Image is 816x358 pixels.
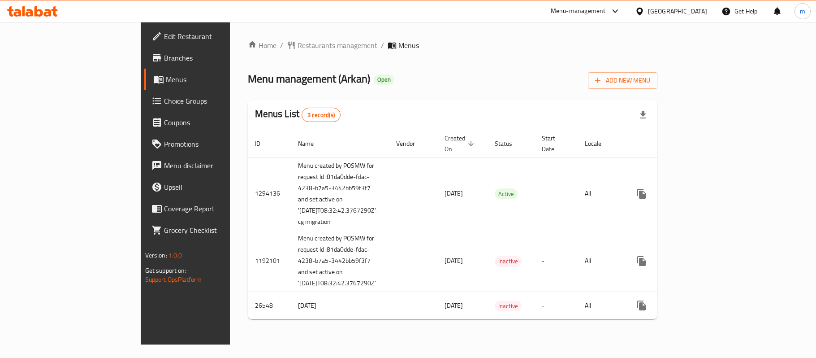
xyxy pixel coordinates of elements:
[291,157,389,230] td: Menu created by POSMW for request Id :81da0dde-fdac-4238-b7a5-3442bb59f3f7 and set active on '[DA...
[495,138,524,149] span: Status
[280,40,283,51] li: /
[145,249,167,261] span: Version:
[495,188,518,199] div: Active
[302,108,341,122] div: Total records count
[168,249,182,261] span: 1.0.0
[144,155,277,176] a: Menu disclaimer
[164,182,270,192] span: Upsell
[298,138,325,149] span: Name
[255,107,341,122] h2: Menus List
[166,74,270,85] span: Menus
[588,72,657,89] button: Add New Menu
[396,138,427,149] span: Vendor
[445,300,463,311] span: [DATE]
[495,301,522,311] span: Inactive
[535,230,578,292] td: -
[164,31,270,42] span: Edit Restaurant
[144,176,277,198] a: Upsell
[551,6,606,17] div: Menu-management
[632,104,654,126] div: Export file
[495,256,522,267] div: Inactive
[374,74,394,85] div: Open
[631,295,652,316] button: more
[585,138,613,149] span: Locale
[648,6,707,16] div: [GEOGRAPHIC_DATA]
[248,130,724,320] table: enhanced table
[578,157,624,230] td: All
[164,160,270,171] span: Menu disclaimer
[495,301,522,311] div: Inactive
[535,292,578,319] td: -
[495,256,522,266] span: Inactive
[374,76,394,83] span: Open
[144,69,277,90] a: Menus
[164,203,270,214] span: Coverage Report
[291,292,389,319] td: [DATE]
[164,96,270,106] span: Choice Groups
[652,183,674,205] button: Change Status
[145,274,202,285] a: Support.OpsPlatform
[164,117,270,128] span: Coupons
[164,52,270,63] span: Branches
[248,40,658,51] nav: breadcrumb
[298,40,377,51] span: Restaurants management
[291,230,389,292] td: Menu created by POSMW for request Id :81da0dde-fdac-4238-b7a5-3442bb59f3f7 and set active on '[DA...
[248,69,370,89] span: Menu management ( Arkan )
[445,255,463,266] span: [DATE]
[624,130,724,157] th: Actions
[302,111,340,119] span: 3 record(s)
[255,138,272,149] span: ID
[631,183,652,205] button: more
[800,6,805,16] span: m
[144,133,277,155] a: Promotions
[398,40,419,51] span: Menus
[535,157,578,230] td: -
[164,225,270,236] span: Grocery Checklist
[578,230,624,292] td: All
[652,250,674,272] button: Change Status
[144,219,277,241] a: Grocery Checklist
[144,90,277,112] a: Choice Groups
[144,198,277,219] a: Coverage Report
[287,40,377,51] a: Restaurants management
[542,133,567,154] span: Start Date
[381,40,384,51] li: /
[445,133,477,154] span: Created On
[144,47,277,69] a: Branches
[144,26,277,47] a: Edit Restaurant
[145,265,186,276] span: Get support on:
[631,250,652,272] button: more
[495,189,518,199] span: Active
[595,75,650,86] span: Add New Menu
[652,295,674,316] button: Change Status
[578,292,624,319] td: All
[164,139,270,149] span: Promotions
[445,188,463,199] span: [DATE]
[144,112,277,133] a: Coupons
